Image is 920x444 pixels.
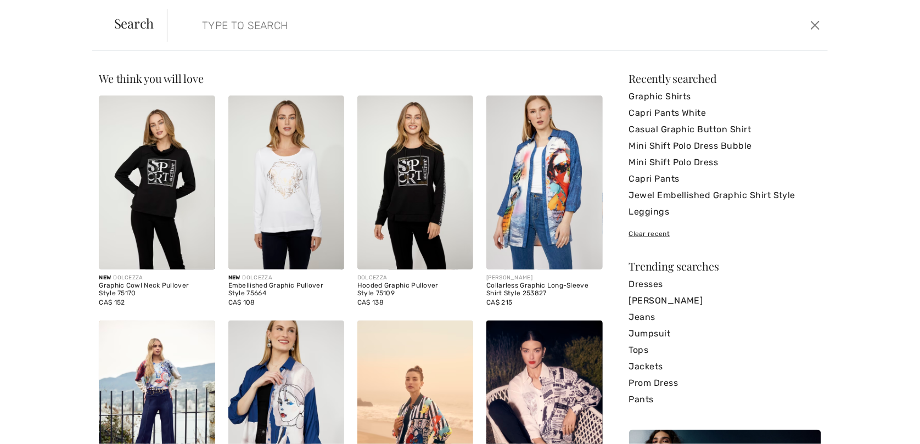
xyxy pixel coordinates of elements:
a: Mini Shift Polo Dress Bubble [629,138,821,154]
div: Graphic Cowl Neck Pullover Style 75170 [99,282,215,297]
a: Jewel Embellished Graphic Shirt Style [629,187,821,204]
a: Capri Pants White [629,105,821,121]
div: Hooded Graphic Pullover Style 75109 [357,282,473,297]
span: CA$ 215 [486,299,512,306]
div: Embellished Graphic Pullover Style 75664 [228,282,344,297]
div: DOLCEZZA [228,274,344,282]
span: Search [114,16,154,30]
span: We think you will love [99,71,203,86]
a: Prom Dress [629,375,821,391]
a: Capri Pants [629,171,821,187]
div: [PERSON_NAME] [486,274,602,282]
a: Graphic Shirts [629,88,821,105]
a: Jumpsuit [629,325,821,342]
input: TYPE TO SEARCH [194,9,654,42]
span: CA$ 138 [357,299,384,306]
a: [PERSON_NAME] [629,293,821,309]
a: Jeans [629,309,821,325]
img: Collarless Graphic Long-Sleeve Shirt Style 253827. Blue/orange [486,95,602,269]
span: Chat [24,8,47,18]
img: Hooded Graphic Pullover Style 75109. As sample [357,95,473,269]
a: Mini Shift Polo Dress [629,154,821,171]
img: Embellished Graphic Pullover Style 75664. As sample [228,95,344,269]
a: Casual Graphic Button Shirt [629,121,821,138]
span: CA$ 108 [228,299,255,306]
img: Graphic Cowl Neck Pullover Style 75170. Black [99,95,215,269]
div: Recently searched [629,73,821,84]
div: Trending searches [629,261,821,272]
div: Collarless Graphic Long-Sleeve Shirt Style 253827 [486,282,602,297]
span: New [228,274,240,281]
button: Close [807,16,823,34]
a: Leggings [629,204,821,220]
span: New [99,274,111,281]
a: Pants [629,391,821,408]
div: Clear recent [629,229,821,239]
span: CA$ 152 [99,299,125,306]
a: Tops [629,342,821,358]
div: DOLCEZZA [357,274,473,282]
a: Jackets [629,358,821,375]
a: Dresses [629,276,821,293]
div: DOLCEZZA [99,274,215,282]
